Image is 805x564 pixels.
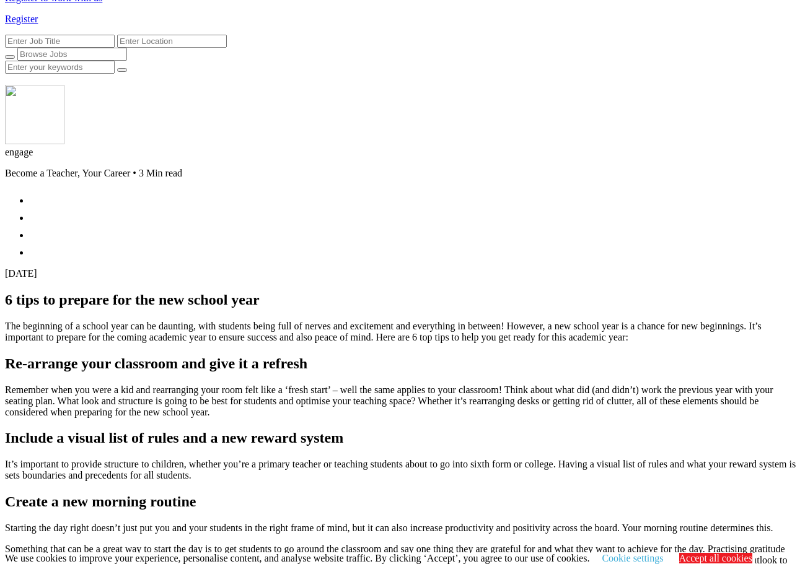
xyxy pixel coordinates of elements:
[5,553,755,563] span: We use cookies to improve your experience, personalise content, and analyse website traffic. By c...
[679,553,752,563] a: Accept all cookies
[5,523,773,533] span: Starting the day right doesn’t just put you and your students in the right frame of mind, but it ...
[5,61,115,74] input: Search for:
[5,384,773,417] span: Remember when you were a kid and rearranging your room felt like a ‘fresh start’ – well the same ...
[5,147,800,158] div: engage
[5,168,800,179] p: Become a Teacher, Your Career • 3 Min read
[5,459,796,480] span: It’s important to provide structure to children, whether you’re a primary teacher or teaching stu...
[5,268,800,279] p: [DATE]
[117,35,227,48] input: Enter Location
[5,14,800,25] p: Register
[5,493,196,510] b: Create a new morning routine
[5,321,762,342] span: The beginning of a school year can be daunting, with students being full of nerves and excitement...
[5,292,800,308] h1: 6 tips to prepare for the new school year
[17,48,127,61] input: Browse Jobs
[5,35,115,48] input: Enter Job Title
[602,553,663,563] a: Cookie settings
[5,430,343,446] b: Include a visual list of rules and a new reward system
[5,355,307,371] b: Re-arrange your classroom and give it a refresh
